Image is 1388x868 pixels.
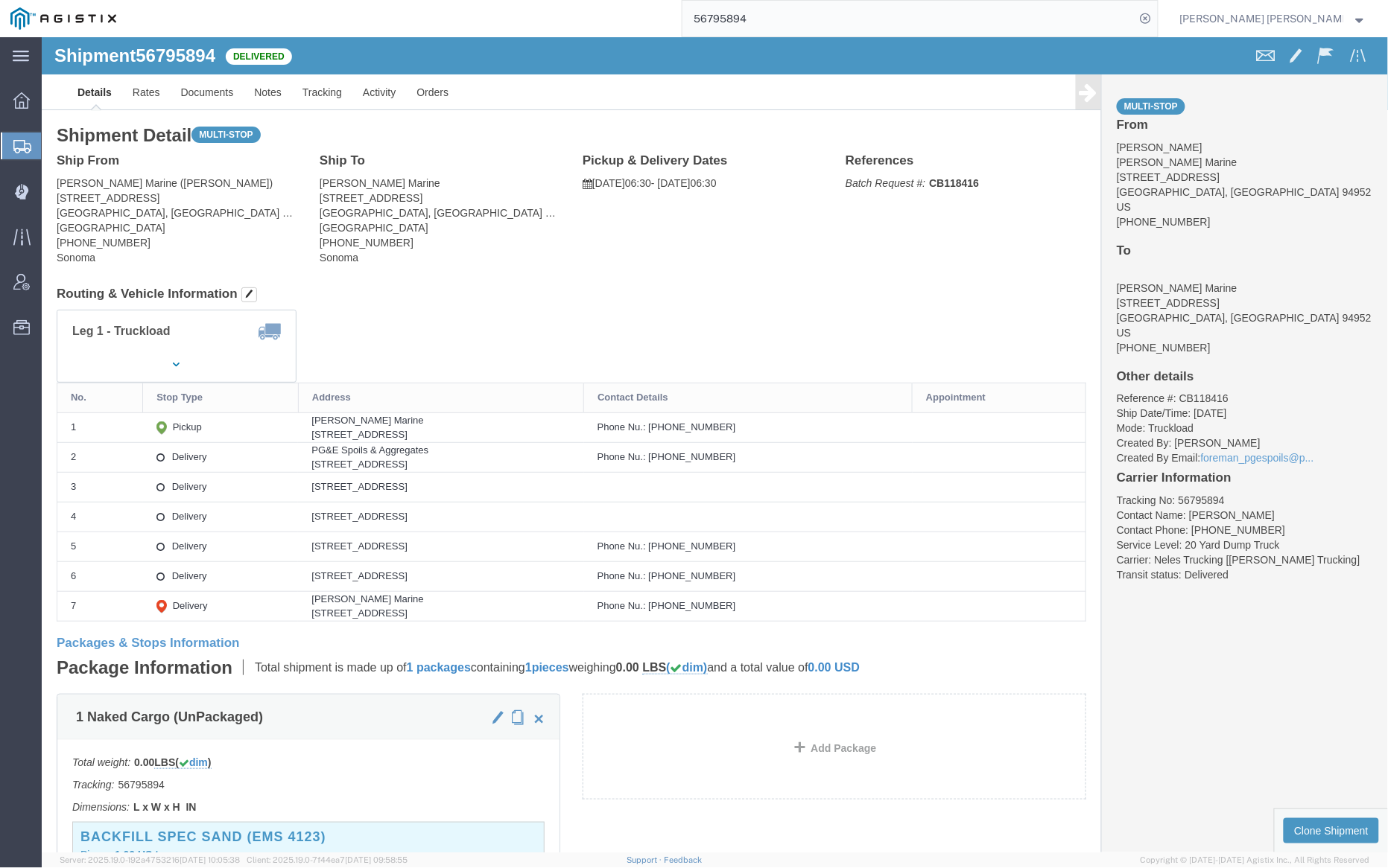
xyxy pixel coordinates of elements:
a: Support [627,855,664,864]
iframe: FS Legacy Container [42,37,1388,852]
span: [DATE] 09:58:55 [345,855,408,864]
img: logo [10,7,116,30]
span: Client: 2025.19.0-7f44ea7 [247,855,408,864]
span: [DATE] 10:05:38 [180,855,240,864]
a: Feedback [664,855,702,864]
span: Server: 2025.19.0-192a4753216 [60,855,240,864]
button: [PERSON_NAME] [PERSON_NAME] [1179,10,1367,28]
span: Kayte Bray Dogali [1180,10,1343,27]
input: Search for shipment number, reference number [682,1,1135,36]
span: Copyright © [DATE]-[DATE] Agistix Inc., All Rights Reserved [1141,854,1370,867]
